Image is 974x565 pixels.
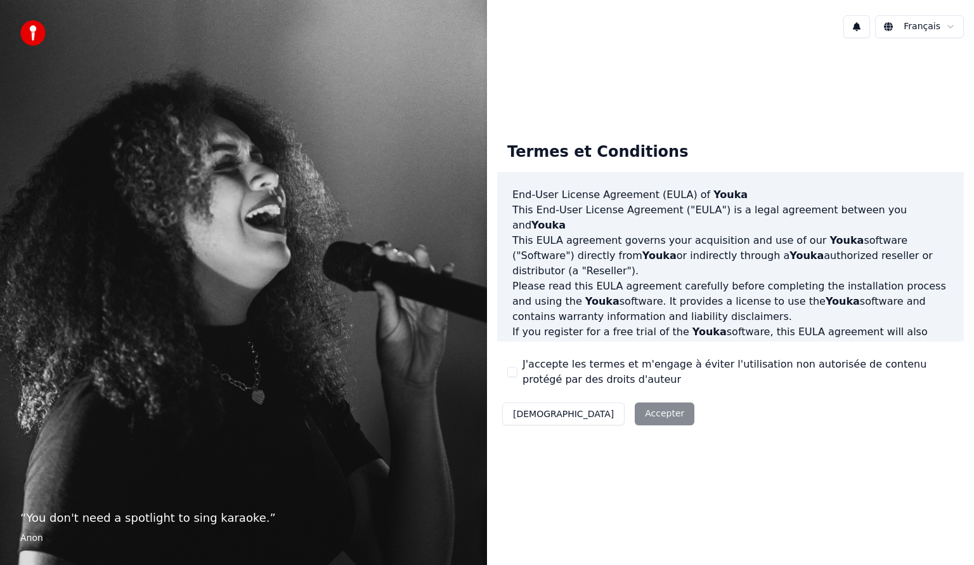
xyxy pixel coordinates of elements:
span: Youka [692,326,727,338]
span: Youka [713,189,748,201]
div: Termes et Conditions [497,132,698,173]
span: Youka [642,249,677,262]
p: “ You don't need a spotlight to sing karaoke. ” [20,509,467,527]
footer: Anon [20,532,467,545]
button: [DEMOGRAPHIC_DATA] [502,402,625,425]
p: This EULA agreement governs your acquisition and use of our software ("Software") directly from o... [512,233,949,279]
h3: End-User License Agreement (EULA) of [512,187,949,203]
span: Youka [789,249,824,262]
img: youka [20,20,46,46]
p: Please read this EULA agreement carefully before completing the installation process and using th... [512,279,949,324]
span: Youka [531,219,566,231]
span: Youka [852,341,886,353]
p: This End-User License Agreement ("EULA") is a legal agreement between you and [512,203,949,233]
span: Youka [826,295,860,307]
label: J'accepte les termes et m'engage à éviter l'utilisation non autorisée de contenu protégé par des ... [523,357,954,387]
span: Youka [585,295,620,307]
span: Youka [829,234,864,246]
p: If you register for a free trial of the software, this EULA agreement will also govern that trial... [512,324,949,385]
